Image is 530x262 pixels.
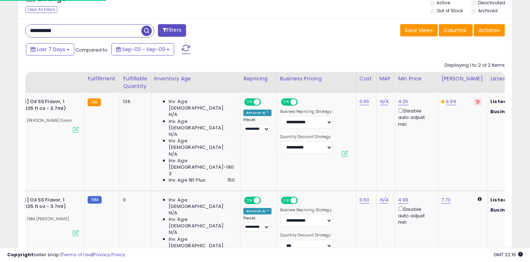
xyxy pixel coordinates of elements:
a: 6.99 [446,98,456,105]
span: Inv. Age [DEMOGRAPHIC_DATA]: [169,236,235,249]
span: OFF [296,197,308,203]
a: 4.99 [398,196,408,204]
div: Amazon AI * [243,110,271,116]
span: 3 [169,170,172,177]
span: Inv. Age [DEMOGRAPHIC_DATA]: [169,197,235,210]
span: ON [282,99,291,105]
span: OFF [296,99,308,105]
a: 4.25 [398,98,408,105]
strong: Copyright [7,251,34,258]
span: N/A [169,210,177,216]
a: Privacy Policy [93,251,125,258]
button: Sep-03 - Sep-09 [111,43,174,55]
div: Business Pricing [280,75,353,83]
span: Inv. Age [DEMOGRAPHIC_DATA]: [169,118,235,131]
div: Fulfillable Quantity [123,75,148,90]
span: Inv. Age [DEMOGRAPHIC_DATA]: [169,216,235,229]
span: Inv. Age 181 Plus: [169,177,207,183]
a: 0.65 [359,98,370,105]
div: MAP [380,75,392,83]
div: Fulfillment [88,75,117,83]
div: Min Price [398,75,435,83]
div: Displaying 1 to 2 of 2 items [445,62,505,69]
label: Out of Stock [437,8,463,14]
div: Disable auto adjust min [398,107,433,128]
span: ON [245,197,254,203]
span: Compared to: [75,46,109,53]
span: 150 [228,177,235,183]
span: N/A [169,151,177,157]
span: Inv. Age [DEMOGRAPHIC_DATA]: [169,138,235,151]
label: Archived [478,8,498,14]
label: Business Repricing Strategy: [280,208,332,213]
small: FBA [88,98,101,106]
div: Preset: [243,117,271,134]
small: FBM [88,196,102,204]
b: Business Price: [490,207,530,213]
b: Listed Price: [490,98,523,105]
span: N/A [169,131,177,138]
span: Last 7 Days [37,46,65,53]
span: OFF [260,99,271,105]
div: seller snap | | [7,252,125,258]
label: Quantity Discount Strategy: [280,134,332,139]
span: Columns [443,27,466,34]
a: 7.73 [441,196,451,204]
button: Filters [158,24,186,37]
div: [PERSON_NAME] [441,75,484,83]
span: Inv. Age [DEMOGRAPHIC_DATA]-180: [169,157,235,170]
div: Repricing [243,75,274,83]
div: Preset: [243,216,271,232]
span: N/A [169,111,177,118]
button: Save View [400,24,438,36]
div: 0 [123,197,145,203]
div: Clear All Filters [25,6,57,13]
label: Business Repricing Strategy: [280,109,332,114]
div: Inventory Age [154,75,237,83]
a: N/A [380,196,388,204]
b: Listed Price: [490,196,523,203]
div: Disable auto adjust min [398,205,433,226]
label: Quantity Discount Strategy: [280,233,332,238]
span: OFF [260,197,271,203]
span: ON [245,99,254,105]
span: 2025-09-17 22:16 GMT [494,251,523,258]
span: Inv. Age [DEMOGRAPHIC_DATA]: [169,98,235,111]
div: 136 [123,98,145,105]
div: Cost [359,75,374,83]
button: Actions [474,24,505,36]
a: Terms of Use [62,251,92,258]
a: N/A [380,98,388,105]
span: ON [282,197,291,203]
button: Last 7 Days [26,43,74,55]
b: Business Price: [490,108,530,115]
div: Amazon AI * [243,208,271,214]
a: 0.60 [359,196,370,204]
button: Columns [439,24,473,36]
span: Sep-03 - Sep-09 [122,46,165,53]
span: | SKU: [PERSON_NAME] Dram [12,117,72,123]
span: N/A [169,229,177,236]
